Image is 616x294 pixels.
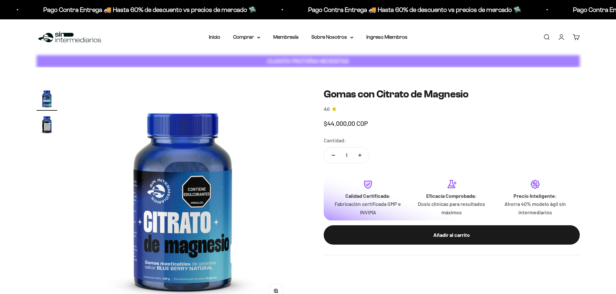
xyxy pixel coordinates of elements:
a: 4.64.6 de 5.0 estrellas [324,106,580,113]
sale-price: $44.000,00 COP [324,118,368,128]
button: Ir al artículo 1 [37,88,57,111]
p: Pago Contra Entrega 🚚 Hasta 60% de descuento vs precios de mercado 🛸 [307,5,520,15]
a: Inicio [209,34,220,40]
strong: CUANTA PROTEÍNA NECESITAS [267,58,349,65]
p: Fabricación certificada GMP e INVIMA [331,200,405,216]
a: Membresía [273,34,298,40]
a: Ingreso Miembros [366,34,407,40]
p: Dosis clínicas para resultados máximos [415,200,488,216]
span: 4.6 [324,106,330,113]
div: Añadir al carrito [337,231,567,239]
h1: Gomas con Citrato de Magnesio [324,88,580,100]
strong: Precio Inteligente: [513,193,557,199]
strong: Calidad Certificada: [345,193,391,199]
button: Reducir cantidad [324,147,343,163]
button: Aumentar cantidad [351,147,369,163]
button: Añadir al carrito [324,225,580,245]
label: Cantidad: [324,136,346,145]
img: Gomas con Citrato de Magnesio [37,114,57,135]
summary: Sobre Nosotros [311,33,353,41]
img: Gomas con Citrato de Magnesio [37,88,57,109]
button: Ir al artículo 2 [37,114,57,137]
p: Pago Contra Entrega 🚚 Hasta 60% de descuento vs precios de mercado 🛸 [42,5,255,15]
strong: Eficacia Comprobada: [426,193,477,199]
summary: Comprar [233,33,260,41]
p: Ahorra 40% modelo ágil sin intermediarios [499,200,572,216]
